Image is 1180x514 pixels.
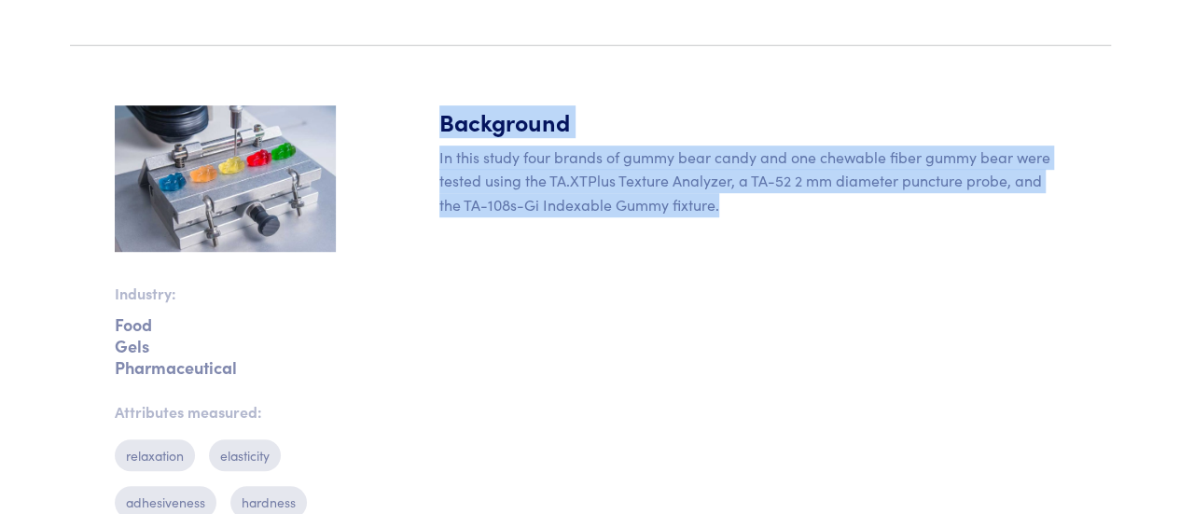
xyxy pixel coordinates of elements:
[439,146,1066,217] p: In this study four brands of gummy bear candy and one chewable fiber gummy bear were tested using...
[209,439,281,471] p: elasticity
[115,364,336,370] p: Pharmaceutical
[115,342,336,349] p: Gels
[115,400,336,424] p: Attributes measured:
[115,321,336,327] p: Food
[439,105,1066,138] h5: Background
[115,282,336,306] p: Industry:
[115,439,195,471] p: relaxation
